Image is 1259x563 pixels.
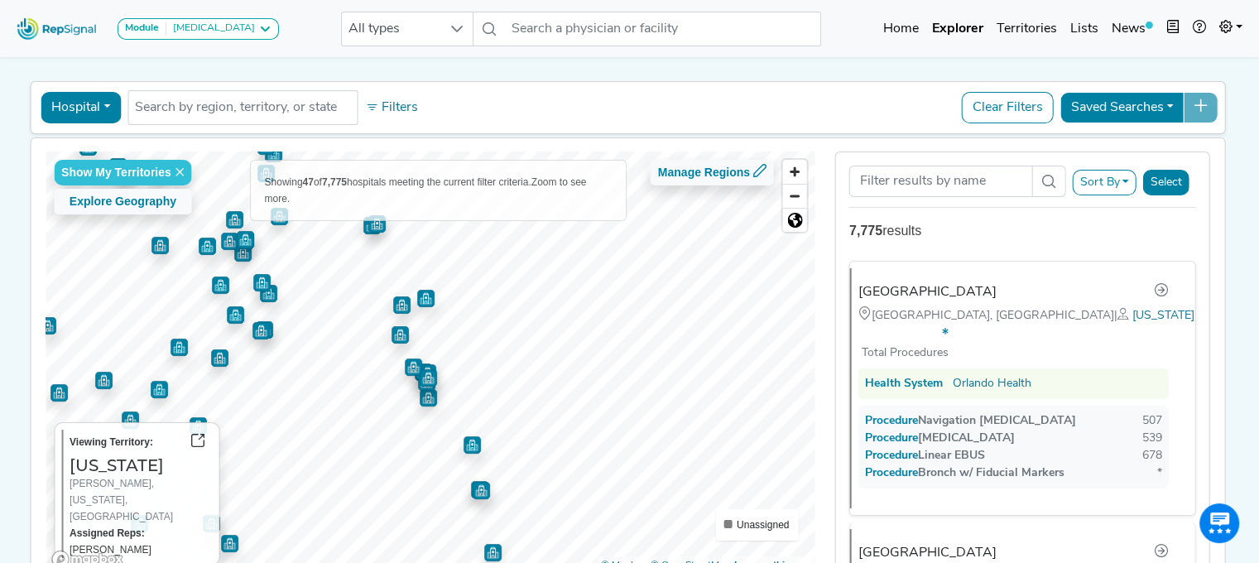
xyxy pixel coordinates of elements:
[361,94,422,122] button: Filters
[151,237,169,254] div: Map marker
[1142,430,1162,447] div: 539
[79,138,97,156] div: Map marker
[1060,92,1185,123] button: Saved Searches
[190,417,207,435] div: Map marker
[737,519,789,531] span: Unassigned
[118,18,279,40] button: Module[MEDICAL_DATA]
[419,364,436,382] div: Map marker
[41,92,121,123] button: Hospital
[199,238,216,255] div: Map marker
[221,233,238,250] div: Map marker
[122,411,139,429] div: Map marker
[415,286,436,307] div: Map marker
[1154,281,1169,303] a: Go to hospital profile
[237,231,254,248] div: Map marker
[166,22,255,36] div: [MEDICAL_DATA]
[865,430,1015,447] div: [MEDICAL_DATA]
[1142,412,1162,430] div: 507
[849,224,882,238] strong: 7,775
[420,369,437,387] div: Map marker
[783,184,807,208] button: Zoom out
[402,354,424,376] div: Map marker
[70,475,212,525] div: [PERSON_NAME], [US_STATE], [GEOGRAPHIC_DATA]
[368,215,386,233] div: Map marker
[70,525,212,558] div: [PERSON_NAME]
[54,160,192,185] button: Show My Territories
[865,412,1076,430] div: Navigation [MEDICAL_DATA]
[265,176,531,188] span: Showing of hospitals meeting the current filter criteria.
[990,12,1064,46] a: Territories
[882,467,918,479] span: Procedure
[505,12,821,46] input: Search a physician or facility
[877,12,925,46] a: Home
[882,432,918,445] span: Procedure
[70,434,153,450] label: Viewing Territory:
[415,363,432,381] div: Map marker
[253,317,275,339] div: Map marker
[1064,12,1105,46] a: Lists
[271,208,288,225] div: Map marker
[260,285,277,302] div: Map marker
[471,481,488,498] div: Map marker
[783,208,807,232] button: Reset bearing to north
[171,339,188,356] div: Map marker
[135,98,350,118] input: Search by region, territory, or state
[1072,170,1136,195] button: Sort By
[265,145,282,162] div: Map marker
[227,306,244,324] div: Map marker
[251,270,272,291] div: Map marker
[54,189,192,214] button: Explore Geography
[39,317,56,334] div: Map marker
[203,515,220,532] div: Map marker
[783,209,807,232] span: Reset zoom
[651,160,774,185] button: Manage Regions
[234,244,252,262] div: Map marker
[342,12,441,46] span: All types
[125,23,159,33] strong: Module
[151,381,168,398] div: Map marker
[783,160,807,184] span: Zoom in
[783,185,807,208] span: Zoom out
[226,211,243,229] div: Map marker
[211,349,228,367] div: Map marker
[858,306,1169,325] div: [GEOGRAPHIC_DATA], [GEOGRAPHIC_DATA]
[484,544,502,561] div: Map marker
[849,166,1032,197] input: Search Term
[363,217,381,234] div: Map marker
[322,176,347,188] b: 7,775
[865,447,985,464] div: Linear EBUS
[953,375,1031,392] a: Orlando Health
[882,415,918,427] span: Procedure
[1105,12,1160,46] a: News
[858,282,997,302] div: [GEOGRAPHIC_DATA]
[865,375,943,392] div: Health System
[464,436,481,454] div: Map marker
[265,176,587,205] span: Zoom to see more.
[252,322,270,339] div: Map marker
[237,232,254,249] div: Map marker
[1142,447,1162,464] div: 678
[1114,310,1132,322] span: |
[882,450,918,462] span: Procedure
[858,344,949,362] div: Total Procedures
[50,384,68,402] div: Map marker
[212,277,229,294] div: Map marker
[849,221,1196,241] div: results
[420,389,437,407] div: Map marker
[70,455,212,475] h3: [US_STATE]
[257,137,275,155] div: Map marker
[393,296,411,314] div: Map marker
[473,482,490,499] div: Map marker
[418,373,435,391] div: Map marker
[109,158,127,176] div: Map marker
[221,535,238,552] div: Map marker
[184,430,212,455] button: Go to territory page
[392,326,409,344] div: Map marker
[858,543,997,563] div: [GEOGRAPHIC_DATA]
[95,372,113,389] div: Map marker
[1132,310,1194,322] a: [US_STATE]
[865,464,1064,482] div: Bronch w/ Fiducial Markers
[925,12,990,46] a: Explorer
[1143,170,1189,195] button: Select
